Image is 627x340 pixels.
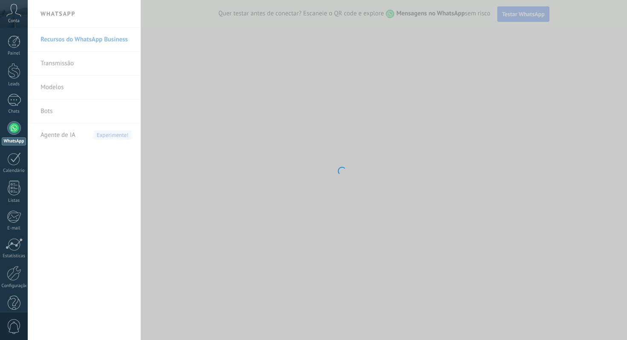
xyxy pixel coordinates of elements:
div: Calendário [2,168,26,174]
span: Conta [8,18,20,24]
div: Configurações [2,283,26,289]
div: Painel [2,51,26,56]
div: WhatsApp [2,137,26,145]
div: E-mail [2,226,26,231]
div: Leads [2,81,26,87]
div: Chats [2,109,26,114]
div: Listas [2,198,26,203]
div: Estatísticas [2,253,26,259]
